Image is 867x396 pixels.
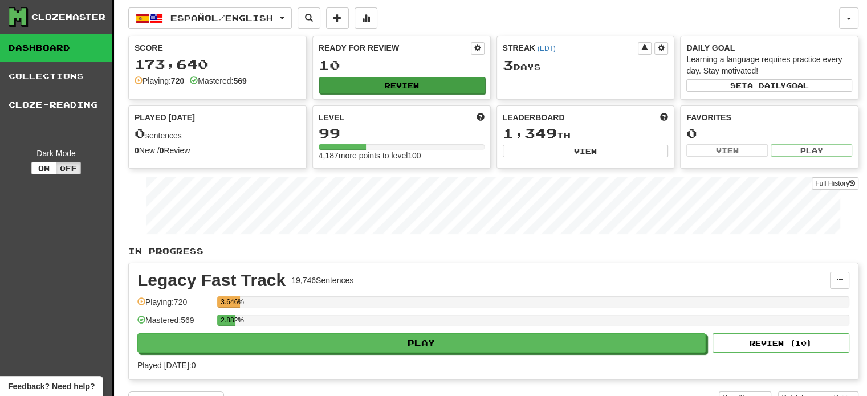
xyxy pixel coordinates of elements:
span: Español / English [170,13,273,23]
button: Play [771,144,852,157]
span: Score more points to level up [477,112,485,123]
span: 1,349 [503,125,557,141]
div: Streak [503,42,638,54]
div: th [503,126,669,141]
div: 173,640 [135,57,300,71]
div: Score [135,42,300,54]
strong: 0 [160,146,164,155]
button: On [31,162,56,174]
div: Mastered: [190,75,247,87]
strong: 569 [233,76,246,85]
div: Clozemaster [31,11,105,23]
div: New / Review [135,145,300,156]
button: View [503,145,669,157]
div: Day s [503,58,669,73]
div: 2.882% [221,315,235,326]
button: Off [56,162,81,174]
span: Played [DATE]: 0 [137,361,196,370]
div: 10 [319,58,485,72]
div: 0 [686,126,852,141]
div: Dark Mode [9,148,104,159]
button: Review [319,77,485,94]
span: Level [319,112,344,123]
button: More stats [355,7,377,29]
div: 4,187 more points to level 100 [319,150,485,161]
div: Mastered: 569 [137,315,211,333]
button: Seta dailygoal [686,79,852,92]
div: Learning a language requires practice every day. Stay motivated! [686,54,852,76]
strong: 720 [171,76,184,85]
div: Daily Goal [686,42,852,54]
span: 3 [503,57,514,73]
a: Full History [812,177,858,190]
span: Played [DATE] [135,112,195,123]
div: Playing: [135,75,184,87]
span: Leaderboard [503,112,565,123]
p: In Progress [128,246,858,257]
a: (EDT) [538,44,556,52]
div: 3.646% [221,296,240,308]
span: Open feedback widget [8,381,95,392]
span: 0 [135,125,145,141]
div: 19,746 Sentences [291,275,353,286]
strong: 0 [135,146,139,155]
div: Favorites [686,112,852,123]
button: View [686,144,768,157]
span: This week in points, UTC [660,112,668,123]
div: sentences [135,126,300,141]
button: Review (10) [713,333,849,353]
button: Search sentences [298,7,320,29]
span: a daily [747,81,786,89]
button: Play [137,333,706,353]
div: 99 [319,126,485,141]
div: Playing: 720 [137,296,211,315]
button: Español/English [128,7,292,29]
div: Legacy Fast Track [137,272,286,289]
div: Ready for Review [319,42,471,54]
button: Add sentence to collection [326,7,349,29]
